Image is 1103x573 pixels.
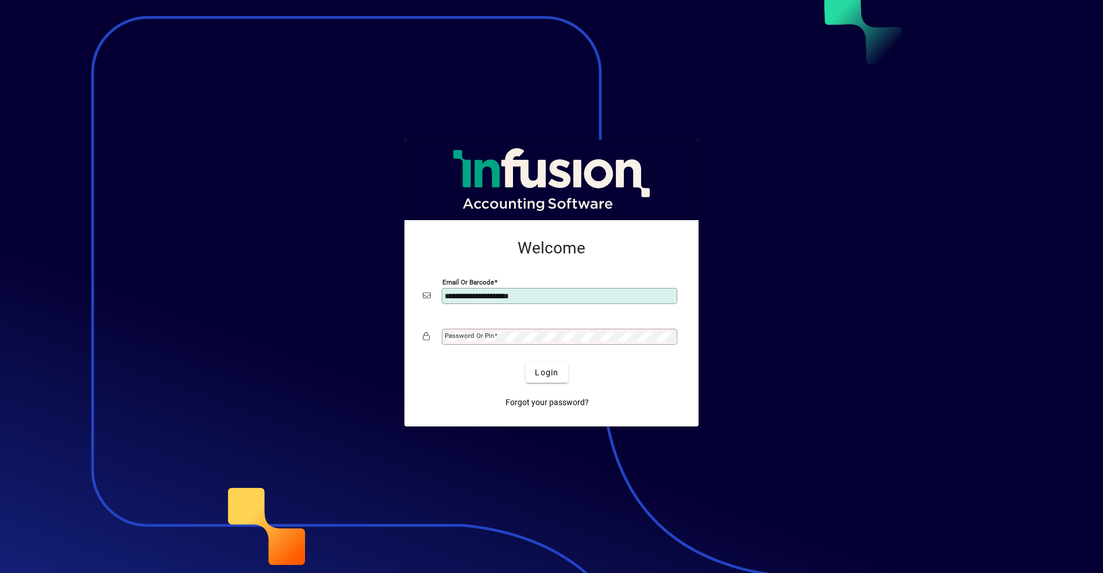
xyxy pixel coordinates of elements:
[501,392,593,413] a: Forgot your password?
[535,367,558,379] span: Login
[423,239,680,258] h2: Welcome
[506,397,589,409] span: Forgot your password?
[445,332,494,340] mat-label: Password or Pin
[442,278,494,286] mat-label: Email or Barcode
[526,362,568,383] button: Login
